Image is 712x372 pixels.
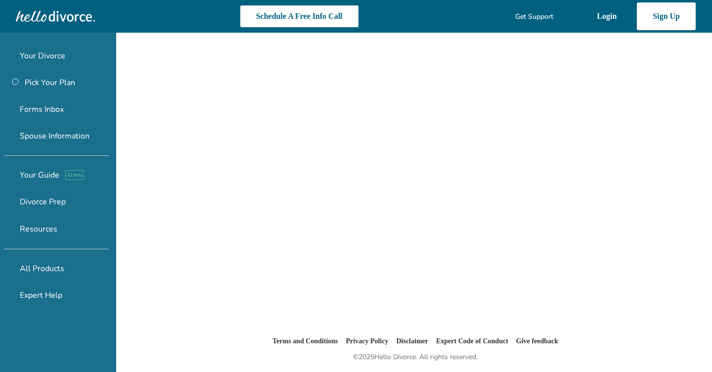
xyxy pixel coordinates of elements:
li: Give feedback [526,335,573,347]
span: phone_in_talk [500,12,508,20]
span: inbox [6,105,14,113]
a: Sign Up [634,2,696,31]
span: Get Support [512,12,550,21]
span: list_alt_check [6,198,14,206]
a: Terms and Conditions [258,336,332,346]
span: shopping_basket [6,265,14,273]
li: Disclaimer [394,335,429,347]
span: Forms Inbox [20,104,64,115]
span: explore [6,171,14,179]
a: Login [578,2,630,31]
span: expand_more [91,223,103,235]
a: phone_in_talkGet Support [500,12,550,21]
a: Privacy Policy [340,336,386,346]
div: © 2025 Hello Divorce. All rights reserved. [353,351,478,363]
span: people [6,132,14,140]
span: Resources [6,224,57,234]
span: groups [6,291,14,299]
span: AI beta [65,170,86,180]
span: menu_book [6,225,14,233]
a: Expert Code of Conduct [437,336,518,346]
span: flag_2 [6,52,14,60]
a: Schedule A Free Info Call [233,5,363,28]
span: shopping_cart [558,10,570,22]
